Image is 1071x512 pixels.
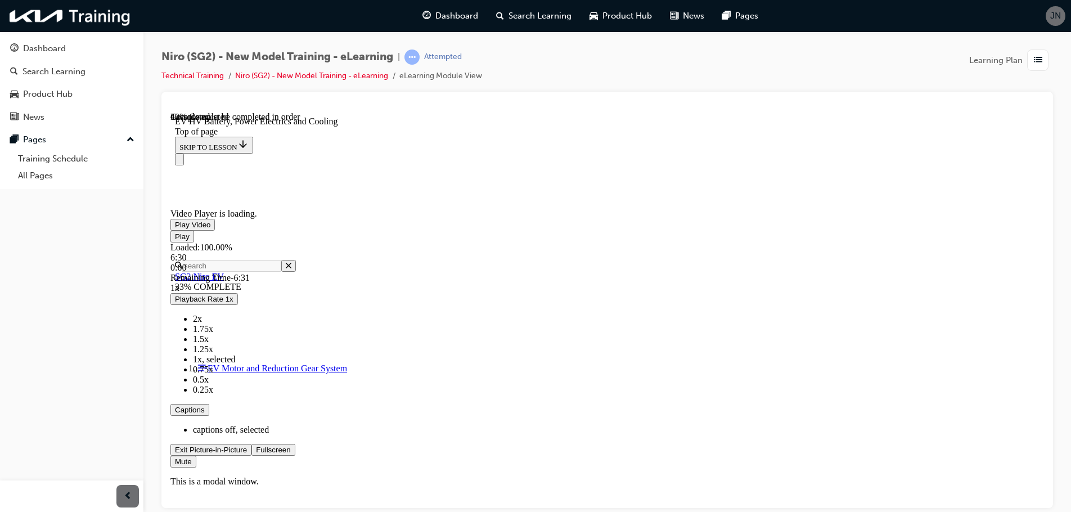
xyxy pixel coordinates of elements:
div: Search Learning [22,65,85,78]
span: | [398,51,400,64]
button: DashboardSearch LearningProduct HubNews [4,36,139,129]
span: car-icon [10,89,19,100]
a: Product Hub [4,84,139,105]
span: Product Hub [602,10,652,23]
span: Pages [735,10,758,23]
span: Learning Plan [969,54,1023,67]
img: kia-training [6,5,135,28]
span: news-icon [10,113,19,123]
a: Dashboard [4,38,139,59]
span: list-icon [1034,53,1042,68]
span: News [683,10,704,23]
button: JN [1046,6,1065,26]
a: Niro (SG2) - New Model Training - eLearning [235,71,388,80]
span: search-icon [10,67,18,77]
span: pages-icon [10,135,19,145]
span: news-icon [670,9,678,23]
span: Niro (SG2) - New Model Training - eLearning [161,51,393,64]
div: Attempted [424,52,462,62]
div: Dashboard [23,42,66,55]
a: Search Learning [4,61,139,82]
a: guage-iconDashboard [413,5,487,28]
span: Dashboard [435,10,478,23]
div: Pages [23,133,46,146]
a: News [4,107,139,128]
a: Technical Training [161,71,224,80]
a: pages-iconPages [713,5,767,28]
span: pages-icon [722,9,731,23]
span: search-icon [496,9,504,23]
a: Training Schedule [13,150,139,168]
button: Pages [4,129,139,150]
span: JN [1050,10,1061,23]
li: eLearning Module View [399,70,482,83]
button: Learning Plan [969,50,1053,71]
div: News [23,111,44,124]
a: news-iconNews [661,5,713,28]
a: car-iconProduct Hub [580,5,661,28]
a: search-iconSearch Learning [487,5,580,28]
a: All Pages [13,167,139,185]
span: guage-icon [422,9,431,23]
span: guage-icon [10,44,19,54]
div: Product Hub [23,88,73,101]
span: Search Learning [508,10,571,23]
span: prev-icon [124,489,132,504]
span: up-icon [127,133,134,147]
span: car-icon [589,9,598,23]
span: learningRecordVerb_ATTEMPT-icon [404,50,420,65]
